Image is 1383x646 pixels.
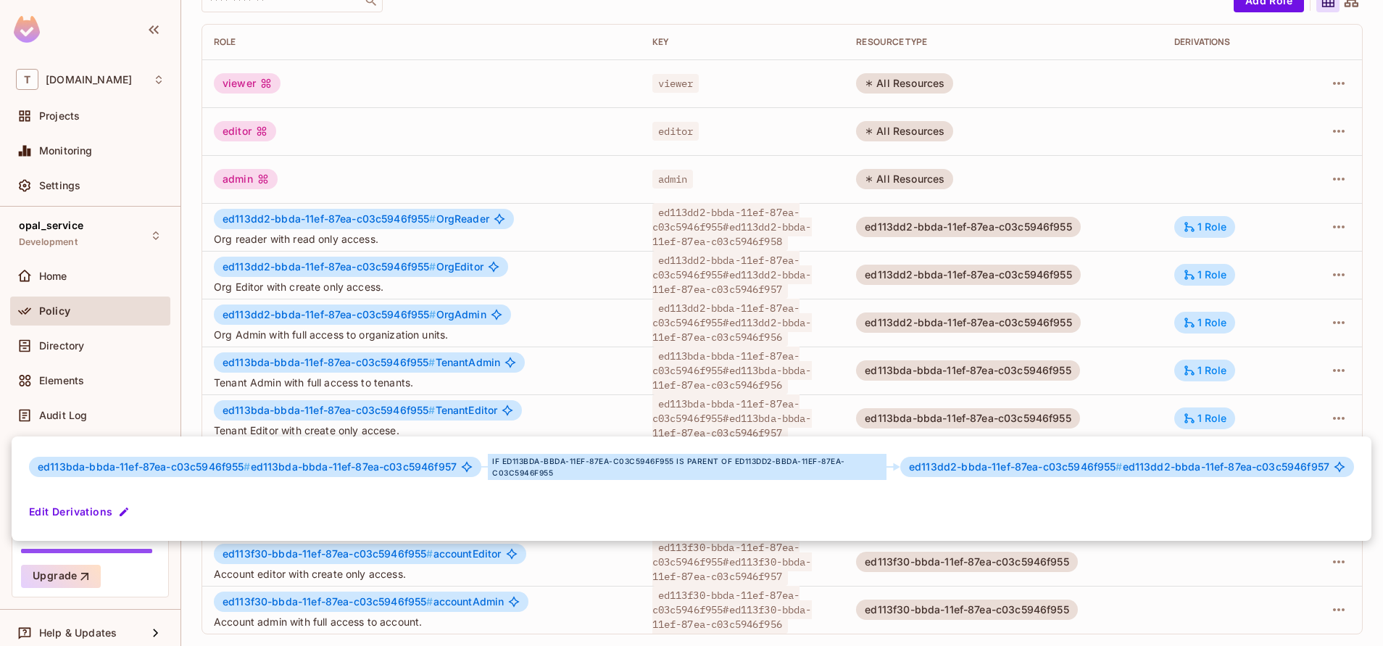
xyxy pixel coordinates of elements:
[1116,460,1122,473] span: #
[488,454,886,480] div: if ed113bda-bbda-11ef-87ea-c03c5946f955 is parent of ed113dd2-bbda-11ef-87ea-c03c5946f955
[244,460,250,473] span: #
[38,461,457,473] span: ed113bda-bbda-11ef-87ea-c03c5946f957
[29,500,133,523] button: Edit Derivations
[909,460,1123,473] span: ed113dd2-bbda-11ef-87ea-c03c5946f955
[38,460,251,473] span: ed113bda-bbda-11ef-87ea-c03c5946f955
[909,461,1329,473] span: ed113dd2-bbda-11ef-87ea-c03c5946f957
